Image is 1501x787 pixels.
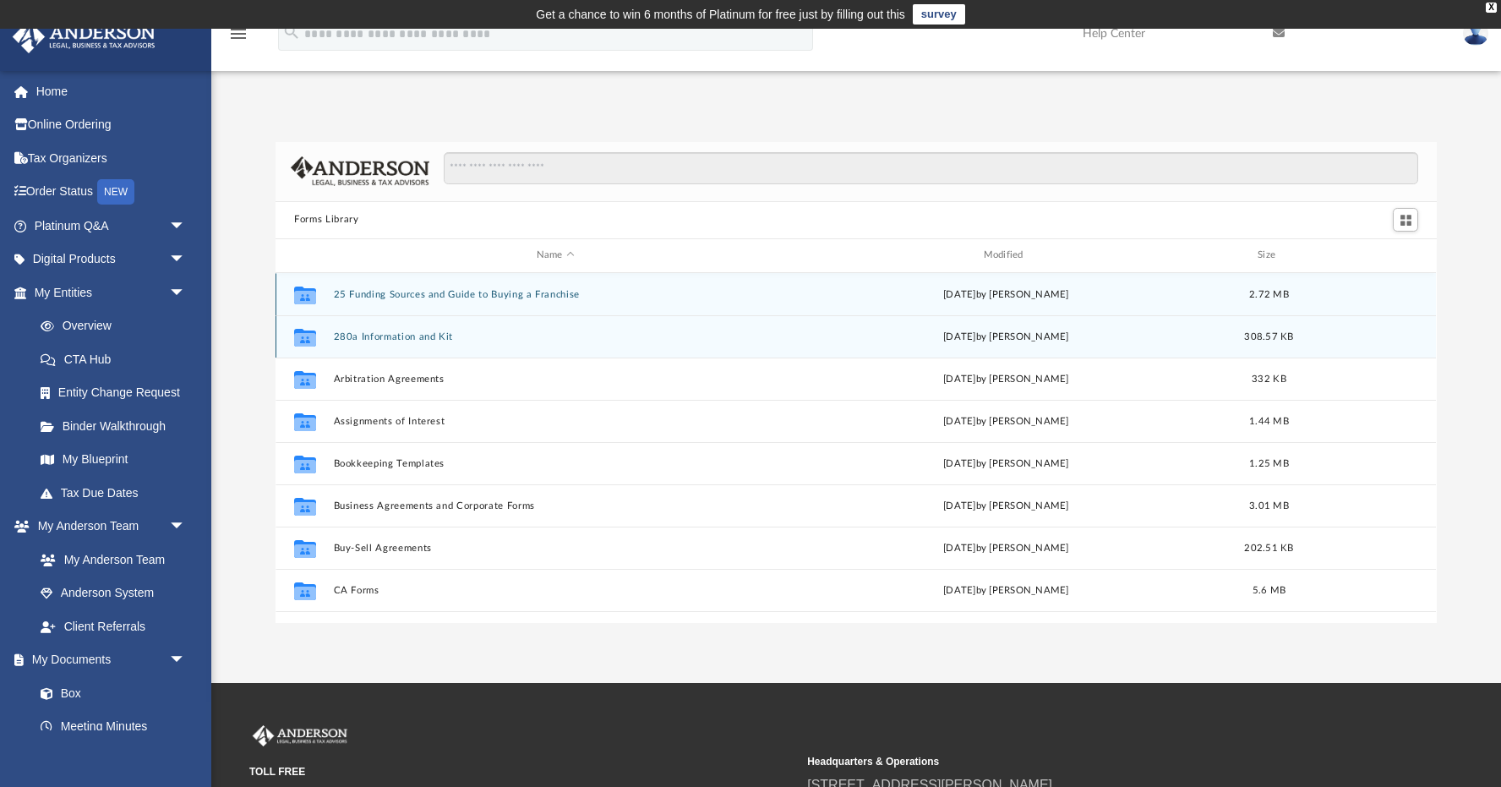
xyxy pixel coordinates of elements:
a: My Anderson Team [24,543,194,577]
a: Tax Due Dates [24,476,211,510]
div: [DATE] by [PERSON_NAME] [784,540,1228,555]
a: Order StatusNEW [12,175,211,210]
span: arrow_drop_down [169,643,203,678]
span: arrow_drop_down [169,243,203,277]
div: [DATE] by [PERSON_NAME] [784,371,1228,386]
a: Binder Walkthrough [24,409,211,443]
span: arrow_drop_down [169,276,203,310]
a: Box [24,676,194,710]
a: My Anderson Teamarrow_drop_down [12,510,203,544]
a: Platinum Q&Aarrow_drop_down [12,209,211,243]
button: Buy-Sell Agreements [334,542,778,553]
span: 1.25 MB [1249,458,1289,467]
a: Meeting Minutes [24,710,203,744]
div: [DATE] by [PERSON_NAME] [784,456,1228,471]
button: Assignments of Interest [334,415,778,426]
span: 1.44 MB [1249,416,1289,425]
a: Home [12,74,211,108]
div: [DATE] by [PERSON_NAME] [784,582,1228,598]
input: Search files and folders [444,152,1418,184]
a: Overview [24,309,211,343]
button: Arbitration Agreements [334,373,778,384]
a: My Blueprint [24,443,203,477]
button: Switch to Grid View [1393,208,1418,232]
small: Headquarters & Operations [807,754,1353,769]
span: arrow_drop_down [169,510,203,544]
div: grid [276,273,1436,624]
i: search [282,23,301,41]
div: Get a chance to win 6 months of Platinum for free just by filling out this [536,4,905,25]
a: menu [228,32,248,44]
span: 3.01 MB [1249,500,1289,510]
button: CA Forms [334,584,778,595]
a: Anderson System [24,577,203,610]
a: Online Ordering [12,108,211,142]
a: survey [913,4,965,25]
img: User Pic [1463,21,1488,46]
span: 332 KB [1253,374,1287,383]
div: Name [333,248,777,263]
small: TOLL FREE [249,764,795,779]
a: CTA Hub [24,342,211,376]
div: [DATE] by [PERSON_NAME] [784,413,1228,429]
img: Anderson Advisors Platinum Portal [249,725,351,747]
div: Modified [784,248,1228,263]
span: 2.72 MB [1249,289,1289,298]
img: Anderson Advisors Platinum Portal [8,20,161,53]
div: close [1486,3,1497,13]
span: 5.6 MB [1253,585,1286,594]
button: Forms Library [294,212,358,227]
span: 202.51 KB [1245,543,1294,552]
a: Digital Productsarrow_drop_down [12,243,211,276]
div: [DATE] by [PERSON_NAME] [784,329,1228,344]
div: Size [1236,248,1303,263]
a: Tax Organizers [12,141,211,175]
div: id [283,248,325,263]
a: My Entitiesarrow_drop_down [12,276,211,309]
a: Entity Change Request [24,376,211,410]
button: 280a Information and Kit [334,331,778,342]
span: arrow_drop_down [169,209,203,243]
div: NEW [97,179,134,205]
button: 25 Funding Sources and Guide to Buying a Franchise [334,288,778,299]
div: [DATE] by [PERSON_NAME] [784,498,1228,513]
a: My Documentsarrow_drop_down [12,643,203,677]
i: menu [228,24,248,44]
button: Business Agreements and Corporate Forms [334,500,778,511]
div: [DATE] by [PERSON_NAME] [784,287,1228,302]
span: 308.57 KB [1245,331,1294,341]
button: Bookkeeping Templates [334,457,778,468]
a: Client Referrals [24,609,203,643]
div: id [1311,248,1429,263]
